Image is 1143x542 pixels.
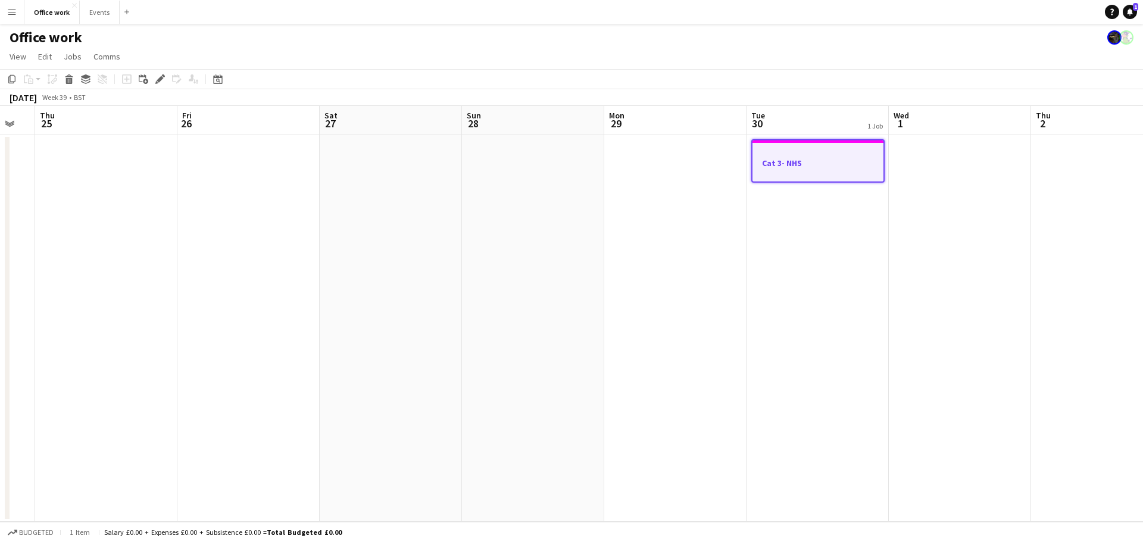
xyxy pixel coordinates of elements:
[1133,3,1138,11] span: 1
[64,51,82,62] span: Jobs
[40,110,55,121] span: Thu
[6,526,55,539] button: Budgeted
[5,49,31,64] a: View
[324,110,338,121] span: Sat
[1107,30,1122,45] app-user-avatar: Blue Hat
[1123,5,1137,19] a: 1
[104,528,342,537] div: Salary £0.00 + Expenses £0.00 + Subsistence £0.00 =
[467,110,481,121] span: Sun
[465,117,481,130] span: 28
[89,49,125,64] a: Comms
[38,117,55,130] span: 25
[751,139,885,183] app-job-card: Cat 3- NHS
[33,49,57,64] a: Edit
[607,117,624,130] span: 29
[93,51,120,62] span: Comms
[59,49,86,64] a: Jobs
[267,528,342,537] span: Total Budgeted £0.00
[19,528,54,537] span: Budgeted
[10,29,82,46] h1: Office work
[74,93,86,102] div: BST
[1036,110,1051,121] span: Thu
[323,117,338,130] span: 27
[752,158,883,168] h3: Cat 3- NHS
[39,93,69,102] span: Week 39
[182,110,192,121] span: Fri
[751,110,765,121] span: Tue
[80,1,120,24] button: Events
[24,1,80,24] button: Office work
[749,117,765,130] span: 30
[892,117,909,130] span: 1
[894,110,909,121] span: Wed
[10,92,37,104] div: [DATE]
[609,110,624,121] span: Mon
[10,51,26,62] span: View
[180,117,192,130] span: 26
[65,528,94,537] span: 1 item
[1119,30,1133,45] app-user-avatar: Event Team
[867,121,883,130] div: 1 Job
[1034,117,1051,130] span: 2
[38,51,52,62] span: Edit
